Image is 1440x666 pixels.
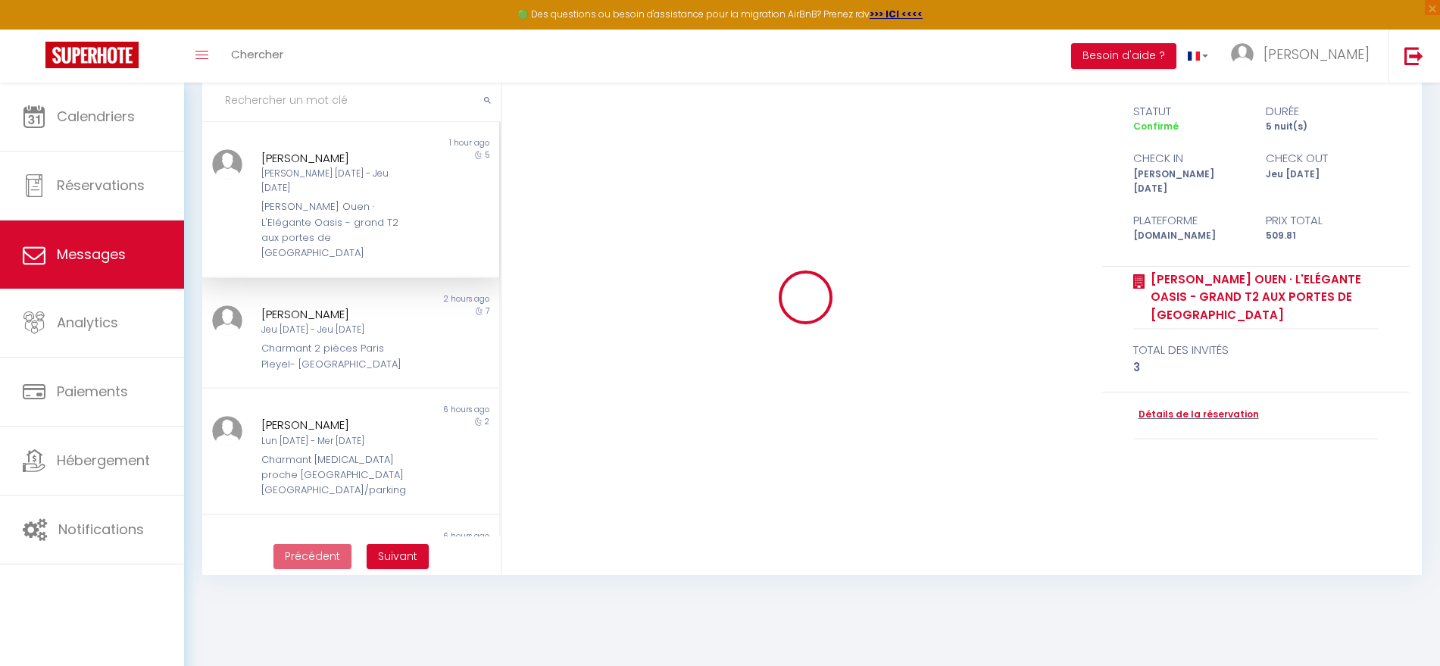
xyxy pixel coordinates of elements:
div: [PERSON_NAME] Ouen · L'Elégante Oasis - grand T2 aux portes de [GEOGRAPHIC_DATA] [261,199,414,261]
div: [PERSON_NAME] [261,305,414,324]
div: [PERSON_NAME] [261,149,414,167]
div: durée [1255,102,1388,120]
img: Super Booking [45,42,139,68]
span: Notifications [58,520,144,539]
div: Charmant 2 pièces Paris Pleyel- [GEOGRAPHIC_DATA] [261,341,414,372]
div: check in [1123,149,1255,167]
div: 509.81 [1255,229,1388,243]
div: 1 hour ago [351,137,499,149]
span: Messages [57,245,126,264]
span: Analytics [57,313,118,332]
div: Lun [DATE] - Mer [DATE] [261,434,414,449]
span: Paiements [57,382,128,401]
div: check out [1255,149,1388,167]
a: ... [PERSON_NAME] [1220,30,1388,83]
div: statut [1123,102,1255,120]
span: Hébergement [57,451,150,470]
a: Chercher [220,30,295,83]
span: 5 [485,149,489,161]
span: 7 [486,305,489,317]
div: 5 nuit(s) [1255,120,1388,134]
div: Jeu [DATE] [1255,167,1388,196]
span: Confirmé [1133,120,1179,133]
span: 2 [485,416,489,427]
div: [PERSON_NAME] [261,416,414,434]
div: Jeu [DATE] - Jeu [DATE] [261,323,414,337]
img: ... [212,305,242,336]
span: Suivant [378,549,417,564]
div: Plateforme [1123,211,1255,230]
a: >>> ICI <<<< [870,8,923,20]
div: 3 [1133,358,1379,377]
span: Réservations [57,176,145,195]
span: Chercher [231,46,283,62]
a: [PERSON_NAME] Ouen · L'Elégante Oasis - grand T2 aux portes de [GEOGRAPHIC_DATA] [1145,270,1379,324]
div: [PERSON_NAME] [DATE] - Jeu [DATE] [261,167,414,195]
div: [DOMAIN_NAME] [1123,229,1255,243]
img: ... [212,149,242,180]
button: Next [367,544,429,570]
div: Charmant [MEDICAL_DATA] proche [GEOGRAPHIC_DATA] [GEOGRAPHIC_DATA]/parking [261,452,414,499]
div: total des invités [1133,341,1379,359]
button: Besoin d'aide ? [1071,43,1176,69]
button: Previous [273,544,351,570]
div: [PERSON_NAME] [DATE] [1123,167,1255,196]
img: ... [1231,43,1254,66]
div: 6 hours ago [351,404,499,416]
span: Précédent [285,549,340,564]
div: 2 hours ago [351,293,499,305]
input: Rechercher un mot clé [202,80,501,122]
div: Prix total [1255,211,1388,230]
img: ... [212,416,242,446]
img: logout [1404,46,1423,65]
div: 6 hours ago [351,530,499,542]
span: [PERSON_NAME] [1264,45,1370,64]
span: Calendriers [57,107,135,126]
a: Détails de la réservation [1133,408,1259,422]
